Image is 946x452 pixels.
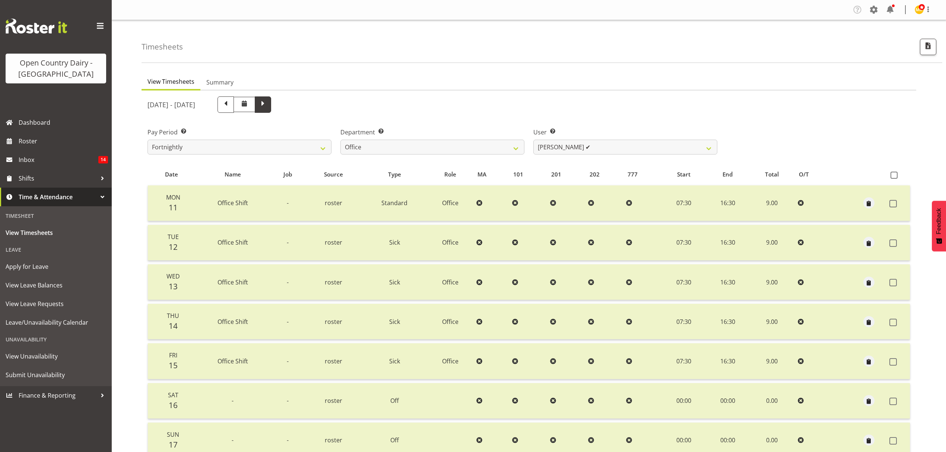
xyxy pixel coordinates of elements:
[147,77,194,86] span: View Timesheets
[287,436,289,444] span: -
[6,280,106,291] span: View Leave Balances
[706,185,749,221] td: 16:30
[362,343,428,379] td: Sick
[287,318,289,326] span: -
[6,317,106,328] span: Leave/Unavailability Calendar
[590,170,600,179] span: 202
[723,170,733,179] span: End
[442,318,458,326] span: Office
[325,318,342,326] span: roster
[168,391,178,399] span: Sat
[706,343,749,379] td: 16:30
[749,383,795,419] td: 0.00
[232,397,234,405] span: -
[533,128,717,137] label: User
[2,208,110,223] div: Timesheet
[677,170,691,179] span: Start
[19,136,108,147] span: Roster
[628,170,638,179] span: 777
[169,400,178,410] span: 16
[706,264,749,300] td: 16:30
[283,170,292,179] span: Job
[706,225,749,261] td: 16:30
[98,156,108,163] span: 14
[749,225,795,261] td: 9.00
[6,298,106,309] span: View Leave Requests
[13,57,99,80] div: Open Country Dairy - [GEOGRAPHIC_DATA]
[287,357,289,365] span: -
[2,313,110,332] a: Leave/Unavailability Calendar
[147,101,195,109] h5: [DATE] - [DATE]
[362,185,428,221] td: Standard
[232,436,234,444] span: -
[551,170,561,179] span: 201
[166,193,180,201] span: Mon
[477,170,486,179] span: MA
[287,397,289,405] span: -
[169,242,178,252] span: 12
[169,351,177,359] span: Fri
[799,170,809,179] span: O/T
[362,225,428,261] td: Sick
[362,383,428,419] td: Off
[442,238,458,246] span: Office
[661,304,707,340] td: 07:30
[218,357,248,365] span: Office Shift
[287,238,289,246] span: -
[749,343,795,379] td: 9.00
[442,199,458,207] span: Office
[167,430,179,439] span: Sun
[706,383,749,419] td: 00:00
[325,357,342,365] span: roster
[165,170,178,179] span: Date
[661,185,707,221] td: 07:30
[765,170,779,179] span: Total
[287,199,289,207] span: -
[2,332,110,347] div: Unavailability
[2,276,110,295] a: View Leave Balances
[661,225,707,261] td: 07:30
[169,360,178,370] span: 15
[915,5,924,14] img: milk-reception-awarua7542.jpg
[661,383,707,419] td: 00:00
[218,238,248,246] span: Office Shift
[225,170,241,179] span: Name
[6,227,106,238] span: View Timesheets
[362,304,428,340] td: Sick
[325,199,342,207] span: roster
[2,223,110,242] a: View Timesheets
[2,347,110,366] a: View Unavailability
[167,312,179,320] span: Thu
[169,439,178,450] span: 17
[166,272,180,280] span: Wed
[19,117,108,128] span: Dashboard
[19,191,97,203] span: Time & Attendance
[661,343,707,379] td: 07:30
[340,128,524,137] label: Department
[218,199,248,207] span: Office Shift
[442,357,458,365] span: Office
[6,351,106,362] span: View Unavailability
[168,233,179,241] span: Tue
[206,78,234,87] span: Summary
[936,208,942,234] span: Feedback
[169,321,178,331] span: 14
[2,295,110,313] a: View Leave Requests
[325,436,342,444] span: roster
[706,304,749,340] td: 16:30
[142,42,183,51] h4: Timesheets
[749,185,795,221] td: 9.00
[442,278,458,286] span: Office
[932,201,946,251] button: Feedback - Show survey
[19,154,98,165] span: Inbox
[749,264,795,300] td: 9.00
[2,257,110,276] a: Apply for Leave
[6,369,106,381] span: Submit Unavailability
[19,390,97,401] span: Finance & Reporting
[444,170,456,179] span: Role
[6,19,67,34] img: Rosterit website logo
[287,278,289,286] span: -
[325,238,342,246] span: roster
[218,278,248,286] span: Office Shift
[325,278,342,286] span: roster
